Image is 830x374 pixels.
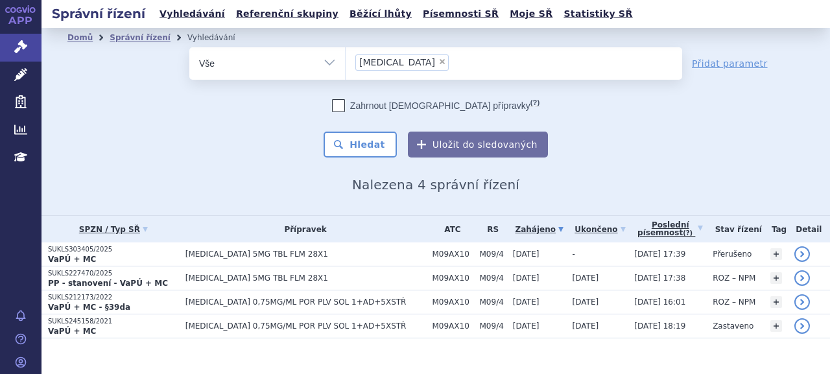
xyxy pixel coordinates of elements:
[48,269,179,278] p: SUKLS227470/2025
[794,294,810,310] a: detail
[432,298,473,307] span: M09AX10
[770,248,782,260] a: +
[332,99,539,112] label: Zahrnout [DEMOGRAPHIC_DATA] přípravky
[513,298,539,307] span: [DATE]
[634,250,685,259] span: [DATE] 17:39
[432,250,473,259] span: M09AX10
[185,321,426,331] span: [MEDICAL_DATA] 0,75MG/ML POR PLV SOL 1+AD+5XSTŘ
[634,216,706,242] a: Poslednípísemnost(?)
[634,321,685,331] span: [DATE] 18:19
[770,320,782,332] a: +
[480,250,506,259] span: M09/4
[480,321,506,331] span: M09/4
[634,274,685,283] span: [DATE] 17:38
[352,177,519,193] span: Nalezena 4 správní řízení
[41,5,156,23] h2: Správní řízení
[185,274,426,283] span: [MEDICAL_DATA] 5MG TBL FLM 28X1
[530,99,539,107] abbr: (?)
[794,270,810,286] a: detail
[425,216,473,242] th: ATC
[156,5,229,23] a: Vyhledávání
[453,54,460,70] input: [MEDICAL_DATA]
[794,318,810,334] a: detail
[692,57,768,70] a: Přidat parametr
[683,229,693,237] abbr: (?)
[110,33,171,42] a: Správní řízení
[794,246,810,262] a: detail
[48,293,179,302] p: SUKLS212173/2022
[48,317,179,326] p: SUKLS245158/2021
[473,216,506,242] th: RS
[573,321,599,331] span: [DATE]
[480,274,506,283] span: M09/4
[359,58,435,67] span: [MEDICAL_DATA]
[770,272,782,284] a: +
[713,250,752,259] span: Přerušeno
[67,33,93,42] a: Domů
[48,245,179,254] p: SUKLS303405/2025
[764,216,787,242] th: Tag
[560,5,636,23] a: Statistiky SŘ
[324,132,397,158] button: Hledat
[713,298,755,307] span: ROZ – NPM
[185,298,426,307] span: [MEDICAL_DATA] 0,75MG/ML POR PLV SOL 1+AD+5XSTŘ
[438,58,446,65] span: ×
[573,274,599,283] span: [DATE]
[513,250,539,259] span: [DATE]
[48,303,130,312] strong: VaPÚ + MC - §39da
[706,216,764,242] th: Stav řízení
[179,216,426,242] th: Přípravek
[513,321,539,331] span: [DATE]
[185,250,426,259] span: [MEDICAL_DATA] 5MG TBL FLM 28X1
[48,279,168,288] strong: PP - stanovení - VaPÚ + MC
[713,274,755,283] span: ROZ – NPM
[432,321,473,331] span: M09AX10
[713,321,753,331] span: Zastaveno
[634,298,685,307] span: [DATE] 16:01
[506,5,556,23] a: Moje SŘ
[573,220,628,239] a: Ukončeno
[187,28,252,47] li: Vyhledávání
[346,5,416,23] a: Běžící lhůty
[432,274,473,283] span: M09AX10
[573,298,599,307] span: [DATE]
[48,220,179,239] a: SPZN / Typ SŘ
[513,274,539,283] span: [DATE]
[48,327,96,336] strong: VaPÚ + MC
[788,216,830,242] th: Detail
[232,5,342,23] a: Referenční skupiny
[513,220,566,239] a: Zahájeno
[770,296,782,308] a: +
[419,5,503,23] a: Písemnosti SŘ
[480,298,506,307] span: M09/4
[48,255,96,264] strong: VaPÚ + MC
[408,132,548,158] button: Uložit do sledovaných
[573,250,575,259] span: -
